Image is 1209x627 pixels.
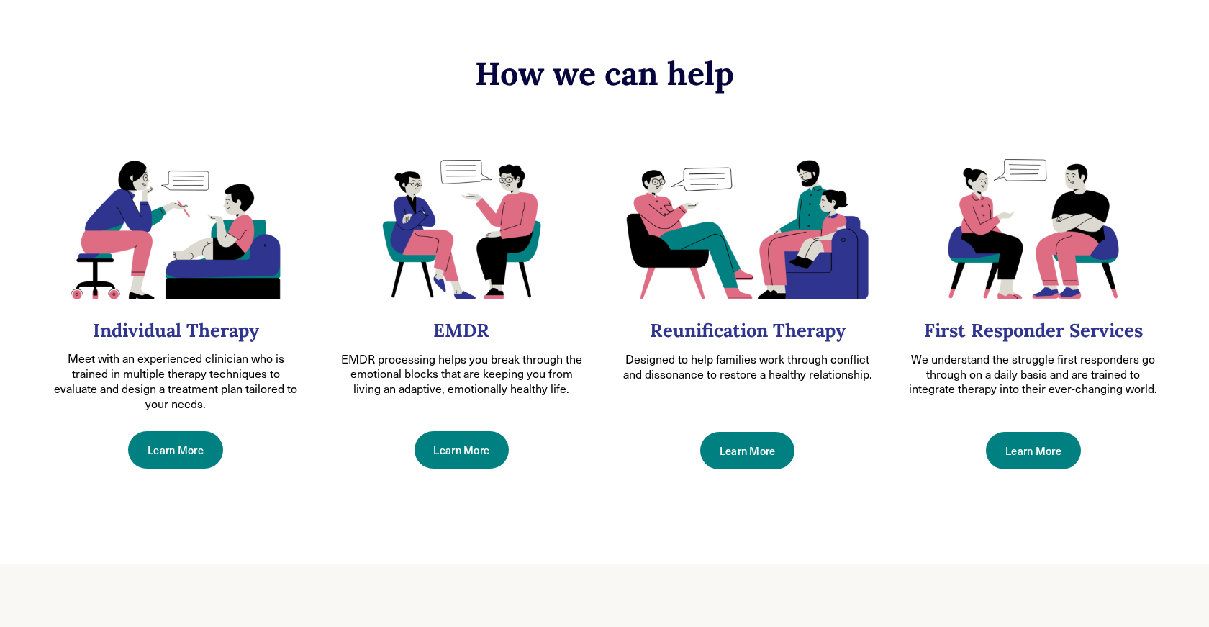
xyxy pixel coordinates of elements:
[338,352,586,397] p: EMDR processing helps you break through the emotional blocks that are keeping you from living an ...
[700,432,794,469] a: Learn More
[622,159,872,299] img: A therapist performing reunification therapy with a father and daughter
[908,159,1158,299] img: A therapist performing therapy on a first responder
[51,160,299,299] img: A therapist performing individual therapy on a patient/client
[908,320,1158,342] h2: First Responder Services
[51,351,299,411] p: Meet with an experienced clinician who is trained in multiple therapy techniques to evaluate and ...
[51,320,299,342] h2: Individual Therapy
[622,352,872,382] p: Designed to help families work through conflict and dissonance to restore a healthy relationship.
[338,320,586,342] h2: EMDR
[338,160,586,299] img: A therapist performing EMDR (Eye Movement Desensitization Reprocessing) on a patient/client
[36,53,1172,94] p: How we can help
[415,431,509,469] a: Learn More
[986,432,1080,469] a: Learn More
[128,431,222,469] a: Learn More
[908,352,1158,397] p: We understand the struggle first responders go through on a daily basis and are trained to integr...
[622,320,872,342] h2: Reunification Therapy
